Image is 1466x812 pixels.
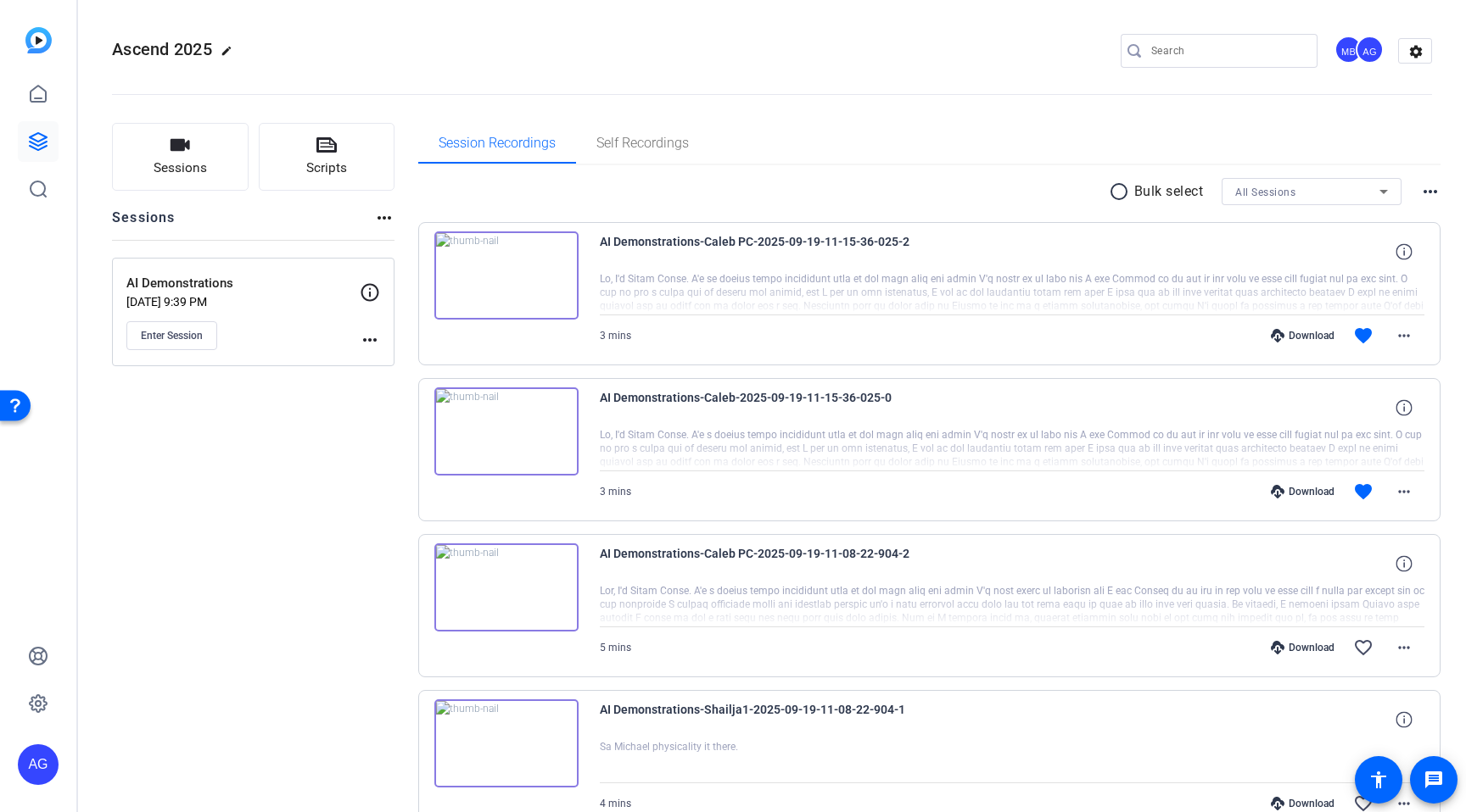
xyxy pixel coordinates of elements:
div: Download [1262,485,1343,498]
mat-icon: favorite [1353,481,1374,502]
mat-icon: more_horiz [1420,181,1441,202]
img: thumb-nail [434,231,579,320]
img: blue-gradient.svg [25,27,52,53]
mat-icon: message [1424,770,1444,790]
img: thumb-nail [434,387,579,476]
span: 3 mins [600,330,631,342]
img: thumb-nail [434,543,579,631]
img: thumb-nail [434,699,579,787]
span: AI Demonstrations-Shailja1-2025-09-19-11-08-22-904-1 [600,699,914,740]
span: 3 mins [600,486,631,498]
span: Session Recordings [439,136,556,150]
span: Sessions [154,159,207,178]
p: [DATE] 9:39 PM [126,295,360,309]
mat-icon: favorite_border [1353,637,1374,658]
div: Download [1262,329,1343,342]
span: AI Demonstrations-Caleb PC-2025-09-19-11-08-22-904-2 [600,543,914,584]
span: 4 mins [600,798,631,809]
span: 5 mins [600,642,631,653]
div: AG [18,744,59,785]
ngx-avatar: Michael Barbieri [1335,36,1364,65]
mat-icon: more_horiz [360,330,380,350]
span: Enter Session [141,329,203,342]
mat-icon: more_horiz [1394,637,1414,658]
mat-icon: accessibility [1368,770,1389,790]
span: Scripts [306,159,347,178]
mat-icon: more_horiz [1394,481,1414,502]
div: AG [1356,36,1384,64]
div: MB [1335,36,1362,64]
p: AI Demonstrations [126,274,360,293]
span: AI Demonstrations-Caleb PC-2025-09-19-11-15-36-025-2 [600,231,914,272]
input: Search [1151,41,1304,61]
p: Bulk select [1134,181,1204,202]
div: Download [1262,797,1343,810]
button: Scripts [259,123,395,191]
div: Download [1262,641,1343,654]
span: AI Demonstrations-Caleb-2025-09-19-11-15-36-025-0 [600,387,914,428]
ngx-avatar: Adam Garcia [1356,36,1385,65]
mat-icon: favorite [1353,325,1374,346]
span: All Sessions [1235,186,1295,198]
mat-icon: more_horiz [1394,325,1414,346]
button: Sessions [112,123,249,191]
mat-icon: radio_button_unchecked [1109,181,1134,202]
span: Self Recordings [596,136,689,150]
h2: Sessions [112,208,176,240]
button: Enter Session [126,321,217,350]
mat-icon: settings [1399,39,1433,64]
mat-icon: edit [221,45,241,65]
mat-icon: more_horiz [374,208,394,228]
span: Ascend 2025 [112,39,212,59]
